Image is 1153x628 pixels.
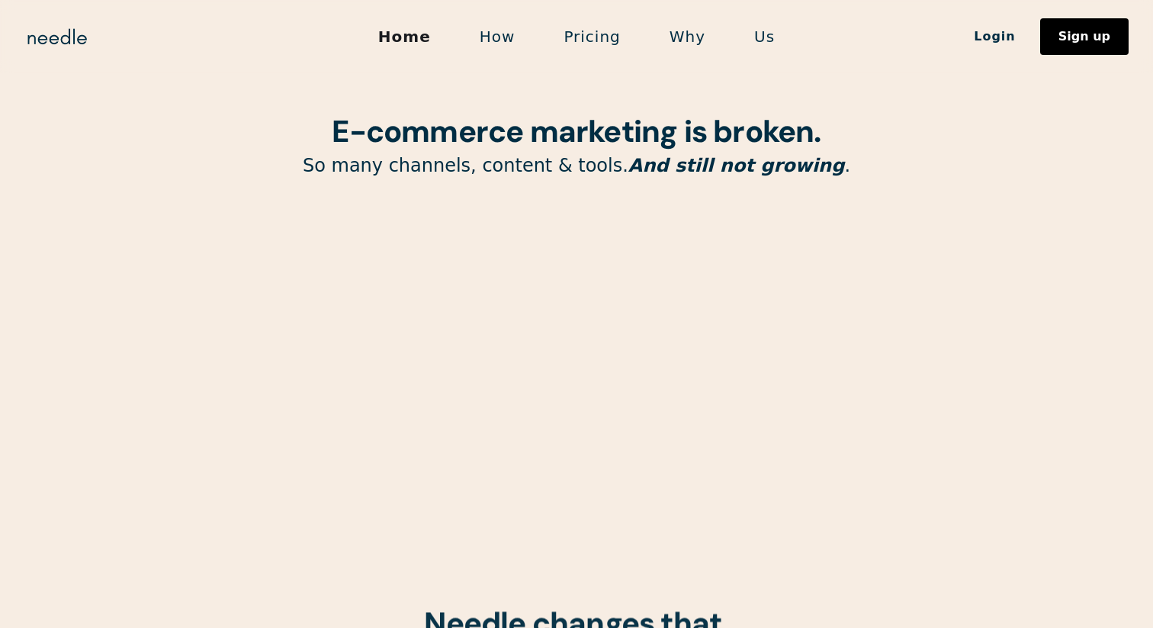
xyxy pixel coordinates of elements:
[539,21,644,53] a: Pricing
[1058,31,1110,43] div: Sign up
[188,154,965,178] p: So many channels, content & tools. .
[949,24,1040,50] a: Login
[628,155,845,176] em: And still not growing
[354,21,455,53] a: Home
[1040,18,1129,55] a: Sign up
[332,111,821,151] strong: E-commerce marketing is broken.
[645,21,730,53] a: Why
[730,21,799,53] a: Us
[455,21,540,53] a: How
